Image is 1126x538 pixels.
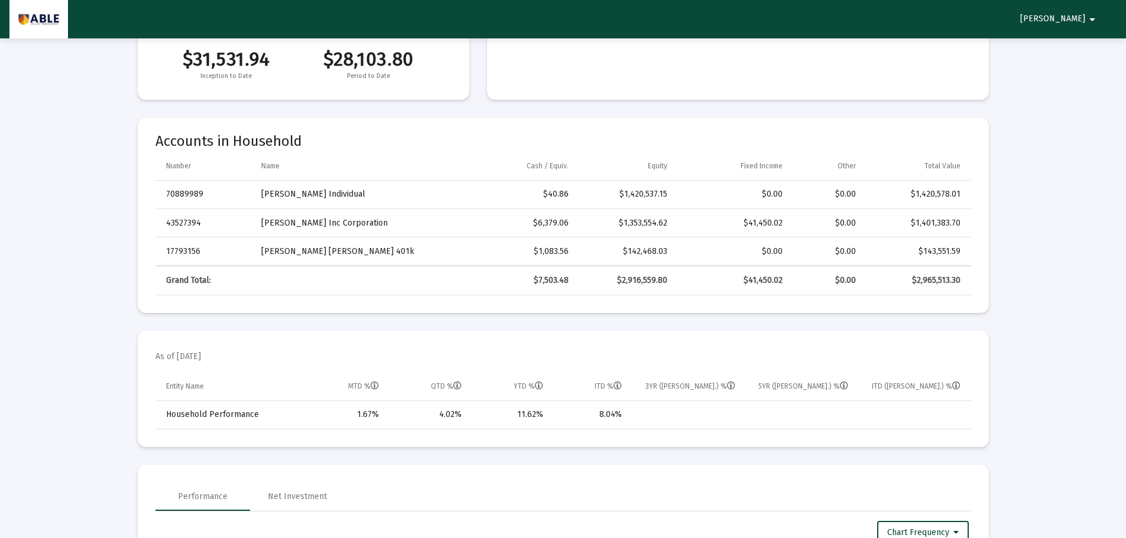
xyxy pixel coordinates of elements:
button: [PERSON_NAME] [1006,7,1114,31]
div: $0.00 [684,188,783,200]
div: Total Value [924,161,960,171]
div: Other [838,161,856,171]
div: Entity Name [166,382,204,391]
img: Dashboard [18,8,59,31]
span: Chart Frequency [887,527,959,537]
div: 4.02% [395,409,462,420]
div: $1,353,554.62 [585,217,667,229]
td: Column Equity [577,152,676,180]
td: 70889989 [155,181,253,209]
td: Household Performance [155,401,304,429]
td: Column Total Value [864,152,971,180]
div: Number [166,161,191,171]
td: [PERSON_NAME] Individual [253,181,463,209]
td: Column YTD % [470,372,551,400]
div: $1,420,578.01 [872,188,960,200]
div: $143,551.59 [872,246,960,257]
span: $31,531.94 [155,48,298,70]
div: 11.62% [478,409,543,420]
mat-card-title: Accounts in Household [155,135,971,147]
div: $0.00 [799,275,855,286]
div: 8.04% [560,409,622,420]
td: [PERSON_NAME] [PERSON_NAME] 401k [253,237,463,266]
div: $7,503.48 [470,275,569,286]
span: Inception to Date [155,70,298,82]
td: 17793156 [155,237,253,266]
td: Column Name [253,152,463,180]
div: $1,401,383.70 [872,217,960,229]
div: $41,450.02 [684,275,783,286]
mat-icon: arrow_drop_down [1085,8,1099,31]
div: $1,083.56 [470,246,569,257]
div: Performance [178,491,228,503]
td: Column QTD % [387,372,470,400]
div: QTD % [431,382,462,391]
div: $142,468.03 [585,246,667,257]
td: Column ITD (Ann.) % [856,372,971,400]
td: Column Cash / Equiv. [462,152,577,180]
div: $41,450.02 [684,217,783,229]
div: ITD ([PERSON_NAME].) % [872,382,960,391]
div: $6,379.06 [470,217,569,229]
td: Column Entity Name [155,372,304,400]
td: Column 5YR (Ann.) % [744,372,856,400]
div: Fixed Income [741,161,783,171]
span: $28,103.80 [297,48,440,70]
mat-card-subtitle: As of [DATE] [155,351,201,363]
div: $40.86 [470,188,569,200]
td: 43527394 [155,209,253,237]
td: Column MTD % [303,372,387,400]
div: Name [261,161,280,171]
td: Column 3YR (Ann.) % [630,372,743,400]
td: Column Number [155,152,253,180]
td: Column Other [791,152,864,180]
div: Equity [648,161,667,171]
td: Column ITD % [551,372,630,400]
div: MTD % [348,382,379,391]
div: YTD % [514,382,543,391]
td: [PERSON_NAME] Inc Corporation [253,209,463,237]
div: $0.00 [799,217,855,229]
div: 5YR ([PERSON_NAME].) % [758,382,848,391]
div: Grand Total: [166,275,245,286]
div: 3YR ([PERSON_NAME].) % [645,382,735,391]
div: $2,916,559.80 [585,275,667,286]
span: Period to Date [297,70,440,82]
div: $2,965,513.30 [872,275,960,286]
td: Column Fixed Income [676,152,791,180]
div: Data grid [155,152,971,295]
div: 1.67% [311,409,379,420]
div: $0.00 [799,246,855,257]
span: [PERSON_NAME] [1020,14,1085,24]
div: $1,420,537.15 [585,188,667,200]
div: Data grid [155,372,971,429]
div: ITD % [595,382,622,391]
div: $0.00 [799,188,855,200]
div: $0.00 [684,246,783,257]
div: Cash / Equiv. [527,161,569,171]
div: Net Investment [268,491,327,503]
